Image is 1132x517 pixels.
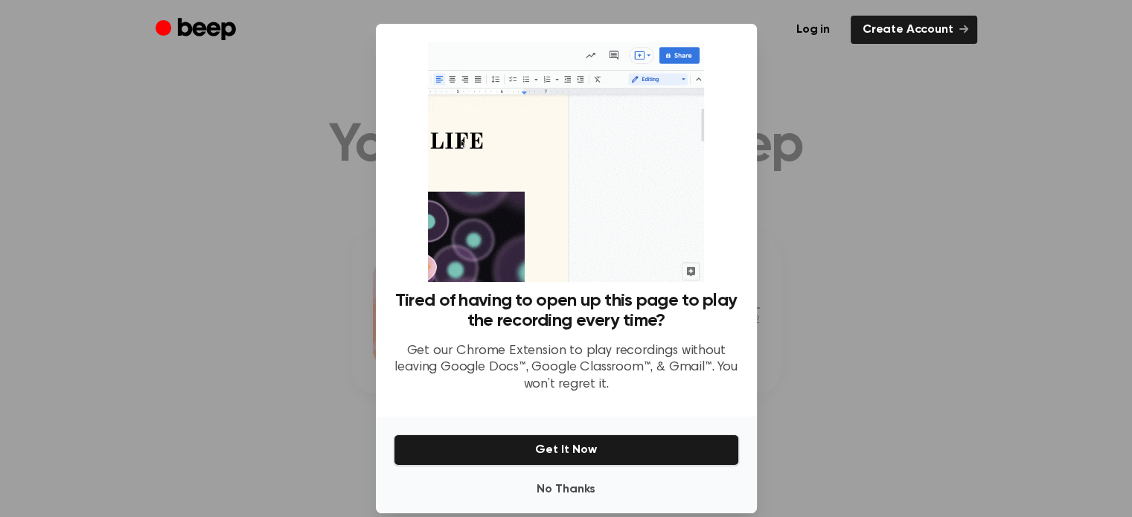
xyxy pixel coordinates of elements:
p: Get our Chrome Extension to play recordings without leaving Google Docs™, Google Classroom™, & Gm... [394,343,739,394]
a: Create Account [851,16,977,44]
a: Log in [784,16,842,44]
button: No Thanks [394,475,739,504]
img: Beep extension in action [428,42,704,282]
h3: Tired of having to open up this page to play the recording every time? [394,291,739,331]
button: Get It Now [394,434,739,466]
a: Beep [156,16,240,45]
